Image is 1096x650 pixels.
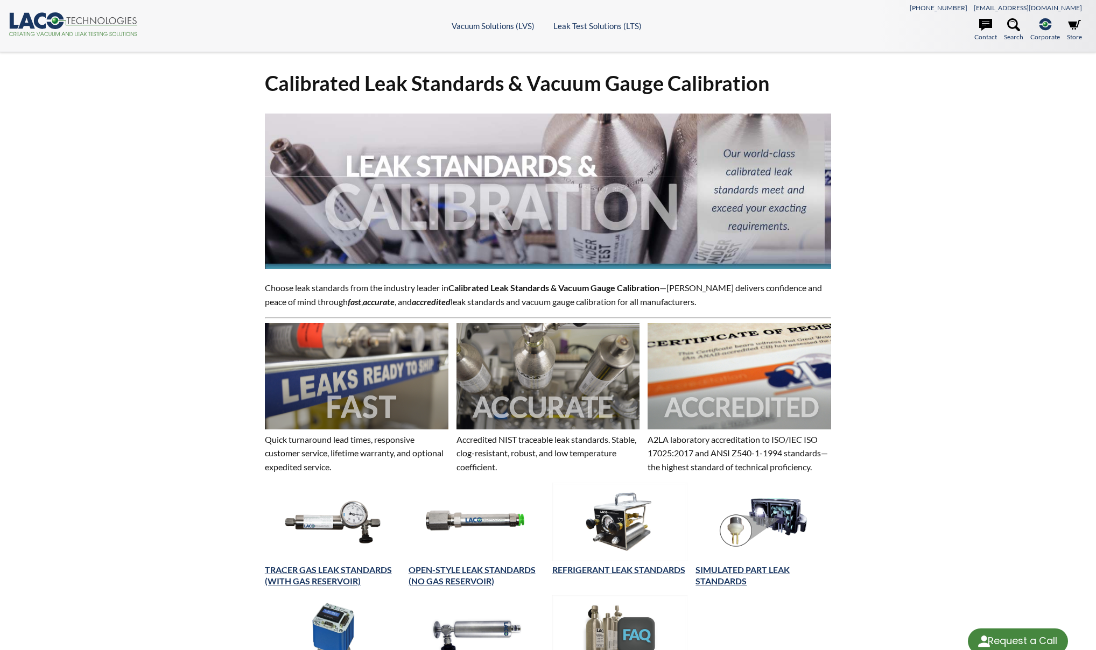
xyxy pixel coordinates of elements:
a: [EMAIL_ADDRESS][DOMAIN_NAME] [974,4,1082,12]
p: Choose leak standards from the industry leader in —[PERSON_NAME] delivers confidence and peace of... [265,281,831,308]
p: Accredited NIST traceable leak standards. Stable, clog-resistant, robust, and low temperature coe... [456,433,640,474]
img: Leak Standards & Calibration header [265,114,831,269]
strong: accurate [363,296,395,307]
em: accredited [412,296,451,307]
img: Calibrated Leak Standard with Gauge [265,483,401,562]
a: Contact [974,18,997,42]
img: Simulated Part Leak Standard image [695,483,831,562]
span: Corporate [1030,32,1060,42]
a: SIMULATED PART LEAK STANDARDS [695,564,790,586]
a: Leak Test Solutions (LTS) [553,21,642,31]
p: Quick turnaround lead times, responsive customer service, lifetime warranty, and optional expedit... [265,433,448,474]
a: REFRIGERANT LEAK STANDARDS [552,564,685,575]
a: Store [1067,18,1082,42]
img: Image showing the word FAST overlaid on it [265,323,448,430]
img: Refrigerant Leak Standard image [552,483,688,562]
img: Image showing the word ACCURATE overlaid on it [456,323,640,430]
a: Search [1004,18,1023,42]
a: TRACER GAS LEAK STANDARDS (WITH GAS RESERVOIR) [265,564,392,586]
a: OPEN-STYLE LEAK STANDARDS (NO GAS RESERVOIR) [409,564,536,586]
a: Vacuum Solutions (LVS) [452,21,535,31]
em: fast [348,296,361,307]
img: round button [975,633,993,650]
strong: Calibrated Leak Standards & Vacuum Gauge Calibration [448,282,659,293]
img: Open-Style Leak Standard [409,483,544,562]
img: Image showing the word ACCREDITED overlaid on it [648,323,831,430]
p: A2LA laboratory accreditation to ISO/IEC ISO 17025:2017 and ANSI Z540-1-1994 standards—the highes... [648,433,831,474]
h1: Calibrated Leak Standards & Vacuum Gauge Calibration [265,70,831,96]
a: [PHONE_NUMBER] [910,4,967,12]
